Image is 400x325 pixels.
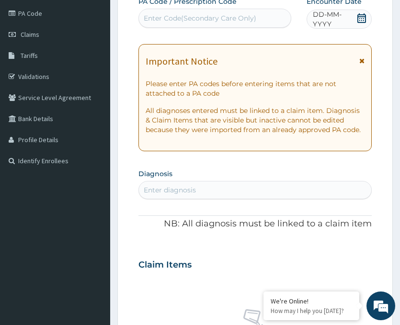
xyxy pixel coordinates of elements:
div: We're Online! [271,297,352,305]
p: NB: All diagnosis must be linked to a claim item [138,218,372,230]
textarea: Type your message and hit 'Enter' [5,220,183,254]
span: We're online! [56,100,132,197]
label: Diagnosis [138,169,172,179]
span: Claims [21,30,39,39]
img: d_794563401_company_1708531726252_794563401 [18,48,39,72]
p: Please enter PA codes before entering items that are not attached to a PA code [146,79,365,98]
div: Chat with us now [50,54,161,66]
div: Minimize live chat window [157,5,180,28]
div: Enter diagnosis [144,185,196,195]
p: How may I help you today? [271,307,352,315]
h1: Important Notice [146,56,217,67]
p: All diagnoses entered must be linked to a claim item. Diagnosis & Claim Items that are visible bu... [146,106,365,134]
h3: Claim Items [138,260,192,270]
div: Enter Code(Secondary Care Only) [144,13,256,23]
span: Tariffs [21,51,38,60]
span: DD-MM-YYYY [313,10,356,29]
